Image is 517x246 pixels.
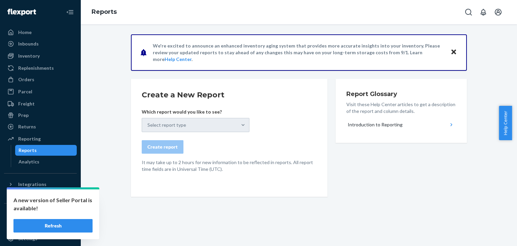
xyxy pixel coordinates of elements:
[4,98,77,109] a: Freight
[477,5,490,19] button: Open notifications
[462,5,475,19] button: Open Search Box
[18,40,39,47] div: Inbounds
[13,5,38,11] span: Support
[4,222,77,230] a: Add Fast Tag
[7,9,36,16] img: Flexport logo
[4,63,77,73] a: Replenishments
[18,76,34,83] div: Orders
[142,109,249,115] p: Which report would you like to see?
[18,65,54,71] div: Replenishments
[13,196,93,212] p: A new version of Seller Portal is available!
[346,90,456,98] h3: Report Glossary
[142,90,317,100] h2: Create a New Report
[15,145,77,156] a: Reports
[4,51,77,61] a: Inventory
[18,123,36,130] div: Returns
[18,112,29,119] div: Prep
[4,27,77,38] a: Home
[4,209,77,220] button: Fast Tags
[18,181,46,188] div: Integrations
[63,5,77,19] button: Close Navigation
[147,144,178,150] div: Create report
[4,121,77,132] a: Returns
[18,88,32,95] div: Parcel
[13,219,93,233] button: Refresh
[346,117,456,132] button: Introduction to Reporting
[4,133,77,144] a: Reporting
[19,147,37,154] div: Reports
[15,156,77,167] a: Analytics
[4,192,77,201] a: Add Integration
[142,159,317,173] p: It may take up to 2 hours for new information to be reflected in reports. All report time fields ...
[346,101,456,115] p: Visit these Help Center articles to get a description of the report and column details.
[4,74,77,85] a: Orders
[4,86,77,97] a: Parcel
[4,233,77,244] a: Settings
[499,106,512,140] button: Help Center
[348,121,403,128] div: Introduction to Reporting
[153,42,444,63] p: We're excited to announce an enhanced inventory aging system that provides more accurate insights...
[491,5,505,19] button: Open account menu
[18,135,41,142] div: Reporting
[19,158,39,165] div: Analytics
[449,48,458,57] button: Close
[86,2,122,22] ol: breadcrumbs
[4,110,77,121] a: Prep
[4,38,77,49] a: Inbounds
[92,8,117,16] a: Reports
[4,179,77,190] button: Integrations
[18,29,32,36] div: Home
[142,140,183,154] button: Create report
[18,53,40,59] div: Inventory
[165,56,192,62] a: Help Center
[18,100,35,107] div: Freight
